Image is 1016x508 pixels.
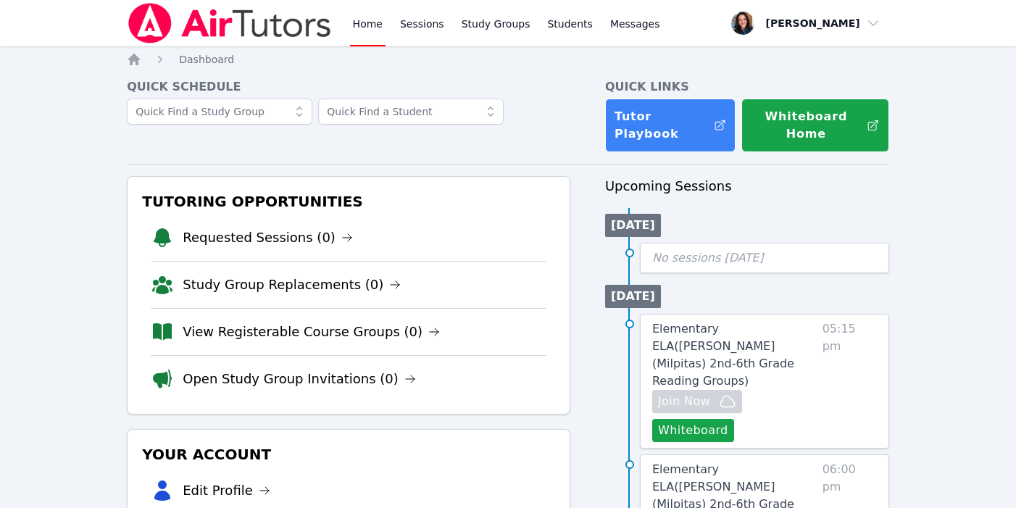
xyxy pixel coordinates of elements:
a: View Registerable Course Groups (0) [183,322,440,342]
img: Air Tutors [127,3,332,43]
a: Open Study Group Invitations (0) [183,369,416,389]
input: Quick Find a Study Group [127,99,312,125]
a: Dashboard [179,52,234,67]
h3: Your Account [139,441,558,467]
span: Dashboard [179,54,234,65]
h4: Quick Links [605,78,889,96]
button: Whiteboard [652,419,734,442]
span: Join Now [658,393,710,410]
h3: Upcoming Sessions [605,176,889,196]
nav: Breadcrumb [127,52,889,67]
input: Quick Find a Student [318,99,504,125]
a: Requested Sessions (0) [183,228,353,248]
li: [DATE] [605,214,661,237]
span: No sessions [DATE] [652,251,764,265]
a: Edit Profile [183,480,270,501]
a: Study Group Replacements (0) [183,275,401,295]
a: Elementary ELA([PERSON_NAME] (Milpitas) 2nd-6th Grade Reading Groups) [652,320,817,390]
span: 05:15 pm [823,320,877,442]
li: [DATE] [605,285,661,308]
button: Join Now [652,390,742,413]
h3: Tutoring Opportunities [139,188,558,215]
a: Tutor Playbook [605,99,736,152]
h4: Quick Schedule [127,78,570,96]
span: Messages [610,17,660,31]
button: Whiteboard Home [741,99,888,152]
span: Elementary ELA ( [PERSON_NAME] (Milpitas) 2nd-6th Grade Reading Groups ) [652,322,794,388]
